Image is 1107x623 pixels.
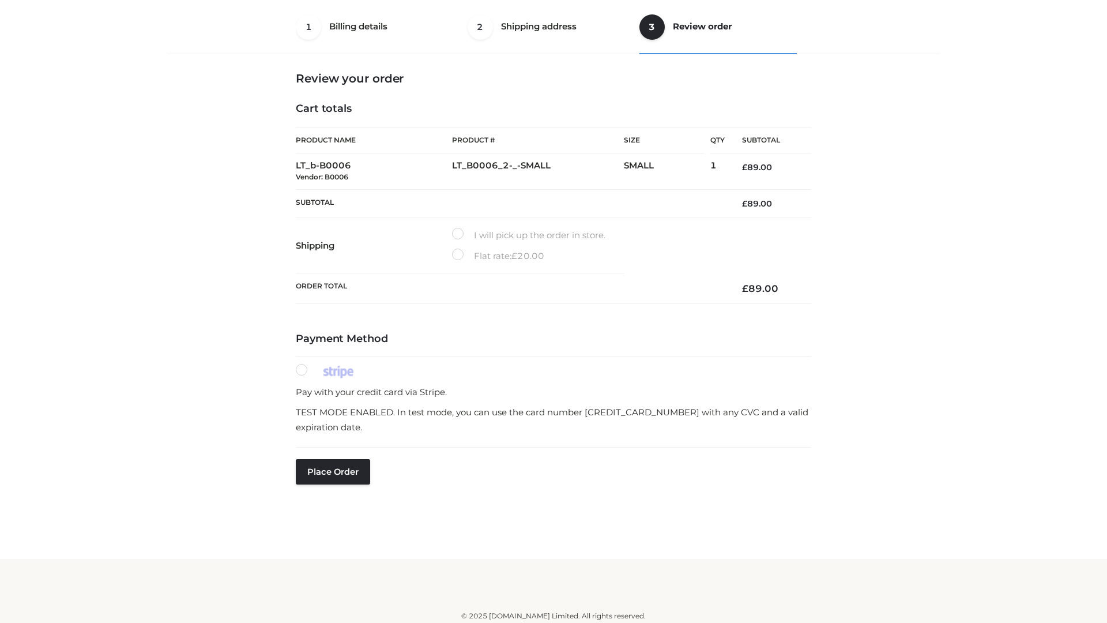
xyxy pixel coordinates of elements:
bdi: 89.00 [742,283,778,294]
span: £ [742,162,747,172]
th: Qty [710,127,725,153]
bdi: 89.00 [742,162,772,172]
td: LT_B0006_2-_-SMALL [452,153,624,190]
span: £ [511,250,517,261]
td: 1 [710,153,725,190]
th: Product Name [296,127,452,153]
th: Subtotal [725,127,811,153]
bdi: 89.00 [742,198,772,209]
td: SMALL [624,153,710,190]
th: Size [624,127,705,153]
p: TEST MODE ENABLED. In test mode, you can use the card number [CREDIT_CARD_NUMBER] with any CVC an... [296,405,811,434]
th: Product # [452,127,624,153]
label: Flat rate: [452,249,544,264]
th: Order Total [296,273,725,304]
p: Pay with your credit card via Stripe. [296,385,811,400]
div: © 2025 [DOMAIN_NAME] Limited. All rights reserved. [171,610,936,622]
td: LT_b-B0006 [296,153,452,190]
bdi: 20.00 [511,250,544,261]
span: £ [742,198,747,209]
th: Subtotal [296,189,725,217]
h3: Review your order [296,72,811,85]
h4: Payment Method [296,333,811,346]
small: Vendor: B0006 [296,172,348,181]
label: I will pick up the order in store. [452,228,605,243]
button: Place order [296,459,370,485]
span: £ [742,283,748,294]
h4: Cart totals [296,103,811,115]
th: Shipping [296,218,452,273]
